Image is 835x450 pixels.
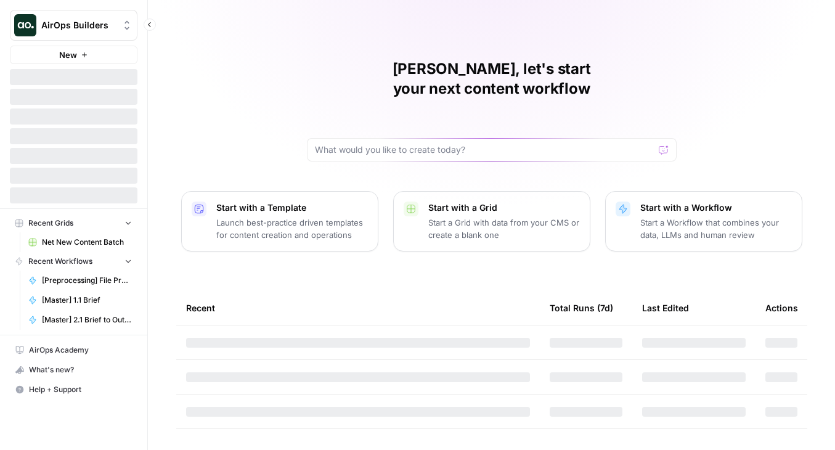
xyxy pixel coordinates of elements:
[42,314,132,325] span: [Master] 2.1 Brief to Outline
[23,310,137,330] a: [Master] 2.1 Brief to Outline
[14,14,36,36] img: AirOps Builders Logo
[23,271,137,290] a: [Preprocessing] File Preprocessing
[642,291,689,325] div: Last Edited
[10,361,137,379] div: What's new?
[10,46,137,64] button: New
[550,291,613,325] div: Total Runs (7d)
[28,256,92,267] span: Recent Workflows
[216,202,368,214] p: Start with a Template
[765,291,798,325] div: Actions
[10,10,137,41] button: Workspace: AirOps Builders
[605,191,802,252] button: Start with a WorkflowStart a Workflow that combines your data, LLMs and human review
[307,59,677,99] h1: [PERSON_NAME], let's start your next content workflow
[181,191,378,252] button: Start with a TemplateLaunch best-practice driven templates for content creation and operations
[29,384,132,395] span: Help + Support
[42,275,132,286] span: [Preprocessing] File Preprocessing
[428,216,580,241] p: Start a Grid with data from your CMS or create a blank one
[41,19,116,31] span: AirOps Builders
[42,295,132,306] span: [Master] 1.1 Brief
[59,49,77,61] span: New
[10,360,137,380] button: What's new?
[393,191,590,252] button: Start with a GridStart a Grid with data from your CMS or create a blank one
[640,202,792,214] p: Start with a Workflow
[216,216,368,241] p: Launch best-practice driven templates for content creation and operations
[28,218,73,229] span: Recent Grids
[186,291,530,325] div: Recent
[42,237,132,248] span: Net New Content Batch
[23,290,137,310] a: [Master] 1.1 Brief
[10,214,137,232] button: Recent Grids
[29,345,132,356] span: AirOps Academy
[428,202,580,214] p: Start with a Grid
[640,216,792,241] p: Start a Workflow that combines your data, LLMs and human review
[10,380,137,399] button: Help + Support
[23,232,137,252] a: Net New Content Batch
[10,252,137,271] button: Recent Workflows
[10,340,137,360] a: AirOps Academy
[315,144,654,156] input: What would you like to create today?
